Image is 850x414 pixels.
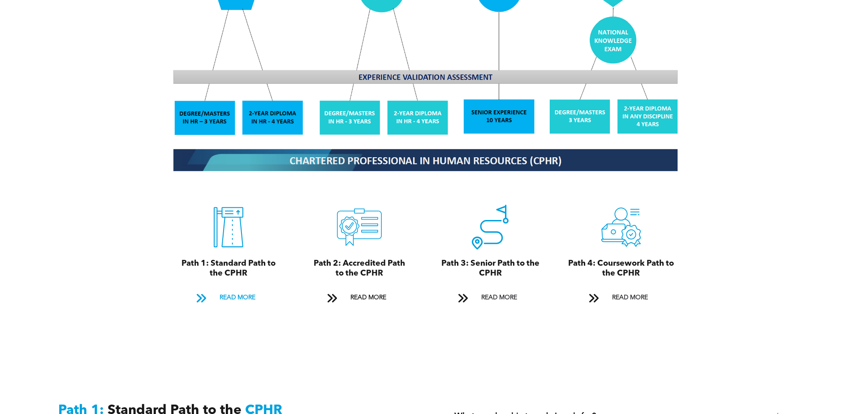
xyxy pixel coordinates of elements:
[216,289,259,306] span: READ MORE
[609,289,651,306] span: READ MORE
[478,289,520,306] span: READ MORE
[321,289,398,306] a: READ MORE
[452,289,529,306] a: READ MORE
[181,259,276,277] span: Path 1: Standard Path to the CPHR
[568,259,674,277] span: Path 4: Coursework Path to the CPHR
[190,289,267,306] a: READ MORE
[441,259,539,277] span: Path 3: Senior Path to the CPHR
[582,289,660,306] a: READ MORE
[314,259,405,277] span: Path 2: Accredited Path to the CPHR
[347,289,389,306] span: READ MORE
